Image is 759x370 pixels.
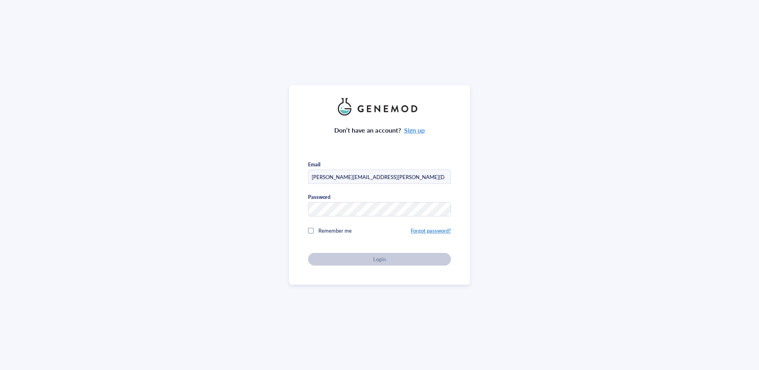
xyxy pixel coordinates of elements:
[308,161,320,168] div: Email
[404,125,425,135] a: Sign up
[334,125,425,135] div: Don’t have an account?
[338,98,421,116] img: genemod_logo_light-BcqUzbGq.png
[318,227,352,234] span: Remember me
[411,227,451,234] a: Forgot password?
[308,193,330,200] div: Password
